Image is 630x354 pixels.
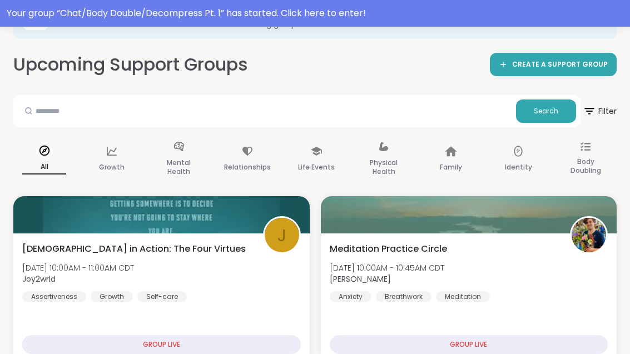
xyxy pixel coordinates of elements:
b: [PERSON_NAME] [330,273,391,285]
div: Breathwork [376,291,431,302]
p: Mental Health [157,156,201,178]
button: Search [516,99,576,123]
span: J [277,222,286,248]
b: Joy2wrld [22,273,56,285]
div: Self-care [137,291,187,302]
h2: Upcoming Support Groups [13,52,248,77]
div: Your group “ Chat/Body Double/Decompress Pt. 1 ” has started. Click here to enter! [7,7,623,20]
span: Filter [583,98,617,124]
p: Family [440,161,462,174]
p: Body Doubling [564,155,608,177]
div: GROUP LIVE [22,335,301,354]
p: Physical Health [362,156,406,178]
span: Search [534,106,558,116]
p: All [22,160,66,174]
button: Filter [583,95,617,127]
span: [DATE] 10:00AM - 11:00AM CDT [22,262,134,273]
span: Meditation Practice Circle [330,242,447,256]
p: Life Events [298,161,335,174]
div: GROUP LIVE [330,335,608,354]
span: CREATE A SUPPORT GROUP [512,60,608,69]
span: [DATE] 10:00AM - 10:45AM CDT [330,262,444,273]
img: Nicholas [572,218,606,252]
div: Anxiety [330,291,371,302]
p: Growth [99,161,125,174]
div: Growth [91,291,133,302]
div: Meditation [436,291,490,302]
p: Identity [505,161,532,174]
div: Assertiveness [22,291,86,302]
span: [DEMOGRAPHIC_DATA] in Action: The Four Virtues [22,242,246,256]
a: CREATE A SUPPORT GROUP [490,53,617,76]
p: Relationships [224,161,271,174]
